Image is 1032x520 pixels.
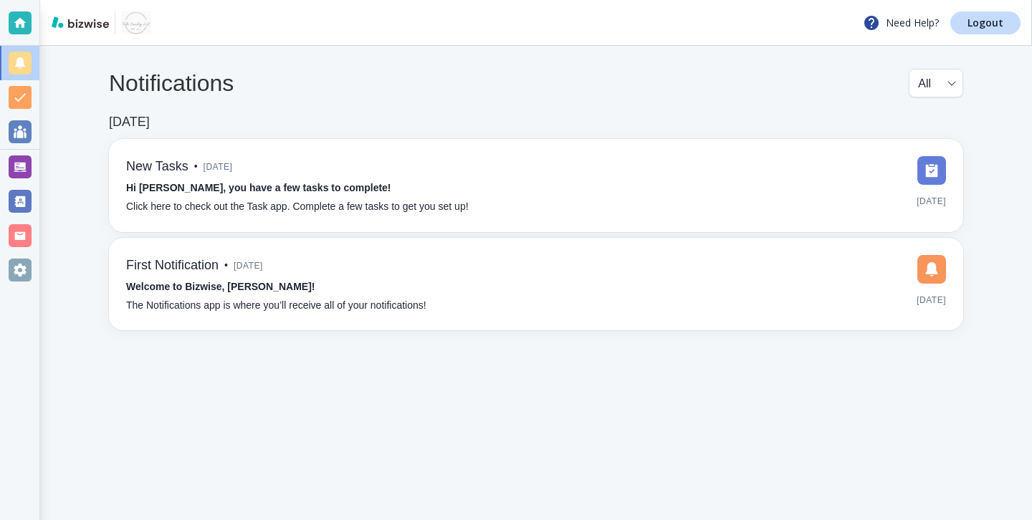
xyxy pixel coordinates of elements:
span: [DATE] [917,191,946,212]
strong: Hi [PERSON_NAME], you have a few tasks to complete! [126,182,391,193]
img: DashboardSidebarNotification.svg [917,255,946,284]
img: bizwise [52,16,109,28]
span: [DATE] [917,289,946,311]
p: Click here to check out the Task app. Complete a few tasks to get you set up! [126,199,469,215]
span: [DATE] [204,156,233,178]
img: Towler Counseling LLC [121,11,151,34]
h6: [DATE] [109,115,150,130]
strong: Welcome to Bizwise, [PERSON_NAME]! [126,281,315,292]
p: Logout [967,18,1003,28]
img: DashboardSidebarTasks.svg [917,156,946,185]
h6: First Notification [126,258,219,274]
p: Need Help? [863,14,939,32]
a: New Tasks•[DATE]Hi [PERSON_NAME], you have a few tasks to complete!Click here to check out the Ta... [109,139,963,232]
h6: New Tasks [126,159,188,175]
h4: Notifications [109,69,234,97]
a: First Notification•[DATE]Welcome to Bizwise, [PERSON_NAME]!The Notifications app is where you’ll ... [109,238,963,331]
p: • [194,159,198,175]
span: [DATE] [234,255,263,276]
div: All [918,69,954,97]
a: Logout [950,11,1021,34]
p: The Notifications app is where you’ll receive all of your notifications! [126,298,426,314]
p: • [224,258,228,274]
